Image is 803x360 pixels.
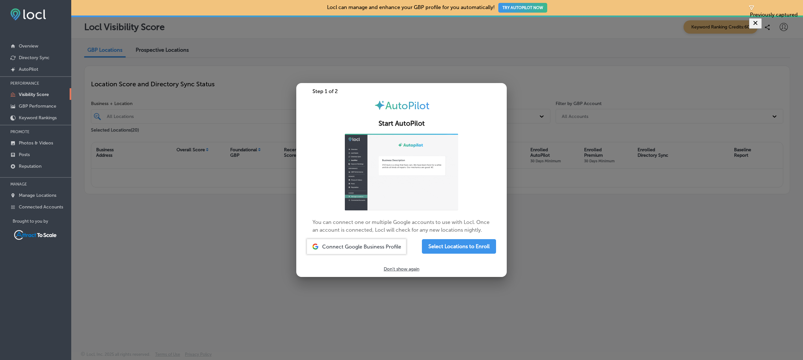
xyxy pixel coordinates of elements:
span: AutoPilot [385,100,429,112]
h2: Start AutoPilot [304,120,499,128]
div: Step 1 of 2 [296,88,507,94]
p: Directory Sync [19,55,50,60]
p: Don't show again [384,266,419,272]
img: fda3e92497d09a02dc62c9cd864e3231.png [10,8,46,20]
p: Posts [19,152,30,157]
p: Overview [19,43,38,49]
span: Connect Google Business Profile [322,244,401,250]
img: Attract To Scale [13,229,58,241]
p: Brought to you by [13,219,71,224]
p: Photos & Videos [19,140,53,146]
button: TRY AUTOPILOT NOW [498,3,547,13]
img: autopilot-icon [374,100,385,111]
p: Reputation [19,164,41,169]
p: Keyword Rankings [19,115,57,121]
img: ap-gif [345,134,458,210]
p: Manage Locations [19,193,56,198]
p: GBP Performance [19,103,56,109]
p: AutoPilot [19,67,38,72]
button: Select Locations to Enroll [422,239,496,254]
p: Connected Accounts [19,204,63,210]
p: Visibility Score [19,92,49,97]
p: You can connect one or multiple Google accounts to use with Locl. Once an account is connected, L... [312,134,491,234]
